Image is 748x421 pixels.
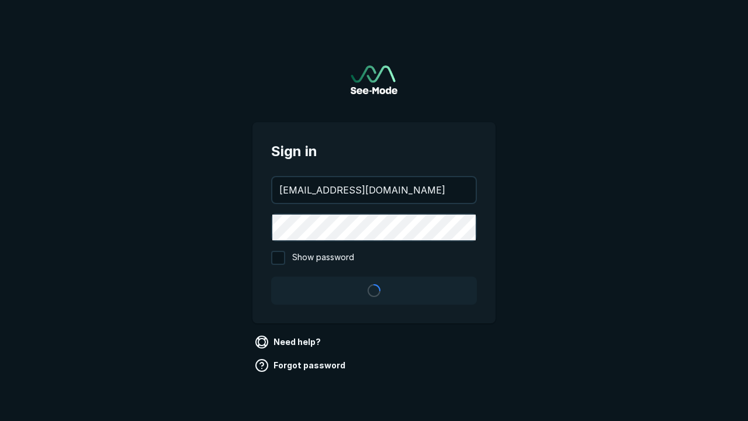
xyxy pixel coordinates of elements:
a: Need help? [252,333,325,351]
input: your@email.com [272,177,476,203]
a: Forgot password [252,356,350,375]
img: See-Mode Logo [351,65,397,94]
a: Go to sign in [351,65,397,94]
span: Sign in [271,141,477,162]
span: Show password [292,251,354,265]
